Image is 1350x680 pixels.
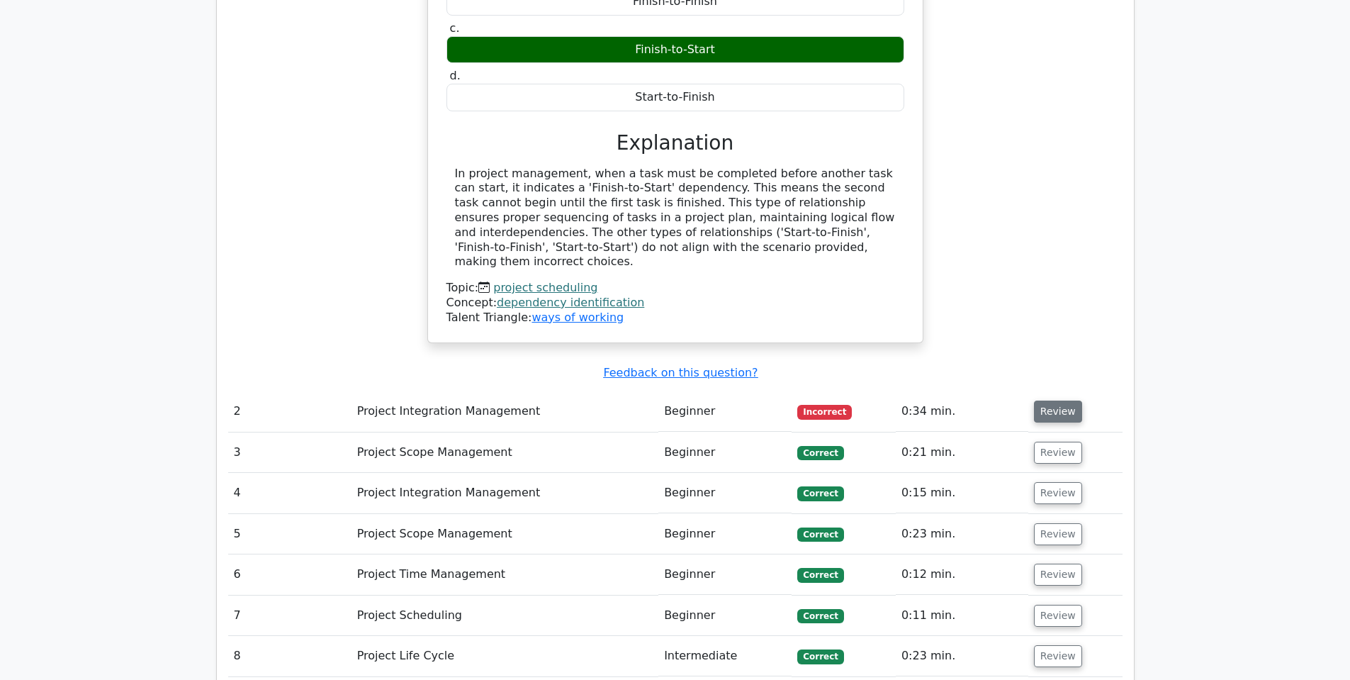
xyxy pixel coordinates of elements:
[228,554,351,595] td: 6
[351,636,658,676] td: Project Life Cycle
[658,473,792,513] td: Beginner
[896,596,1028,636] td: 0:11 min.
[896,514,1028,554] td: 0:23 min.
[351,391,658,432] td: Project Integration Management
[1034,564,1082,586] button: Review
[493,281,597,294] a: project scheduling
[228,596,351,636] td: 7
[450,21,460,35] span: c.
[797,650,843,664] span: Correct
[450,69,461,82] span: d.
[658,596,792,636] td: Beginner
[228,433,351,473] td: 3
[446,296,904,311] div: Concept:
[531,311,624,324] a: ways of working
[446,281,904,296] div: Topic:
[896,433,1028,473] td: 0:21 min.
[658,391,792,432] td: Beginner
[797,609,843,623] span: Correct
[658,514,792,554] td: Beginner
[896,636,1028,676] td: 0:23 min.
[228,636,351,676] td: 8
[351,596,658,636] td: Project Scheduling
[446,36,904,64] div: Finish-to-Start
[497,296,644,309] a: dependency identification
[797,568,843,582] span: Correct
[455,131,896,155] h3: Explanation
[455,167,896,270] div: In project management, when a task must be completed before another task can start, it indicates ...
[1034,401,1082,423] button: Review
[797,528,843,542] span: Correct
[896,554,1028,595] td: 0:12 min.
[797,405,852,419] span: Incorrect
[351,514,658,554] td: Project Scope Management
[1034,482,1082,504] button: Review
[351,433,658,473] td: Project Scope Management
[446,84,904,111] div: Start-to-Finish
[658,636,792,676] td: Intermediate
[1034,523,1082,545] button: Review
[1034,645,1082,667] button: Review
[228,473,351,513] td: 4
[446,281,904,325] div: Talent Triangle:
[797,446,843,460] span: Correct
[228,391,351,432] td: 2
[797,486,843,501] span: Correct
[351,473,658,513] td: Project Integration Management
[228,514,351,554] td: 5
[1034,605,1082,627] button: Review
[896,473,1028,513] td: 0:15 min.
[658,433,792,473] td: Beginner
[658,554,792,595] td: Beginner
[351,554,658,595] td: Project Time Management
[896,391,1028,432] td: 0:34 min.
[603,366,758,379] a: Feedback on this question?
[1034,442,1082,464] button: Review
